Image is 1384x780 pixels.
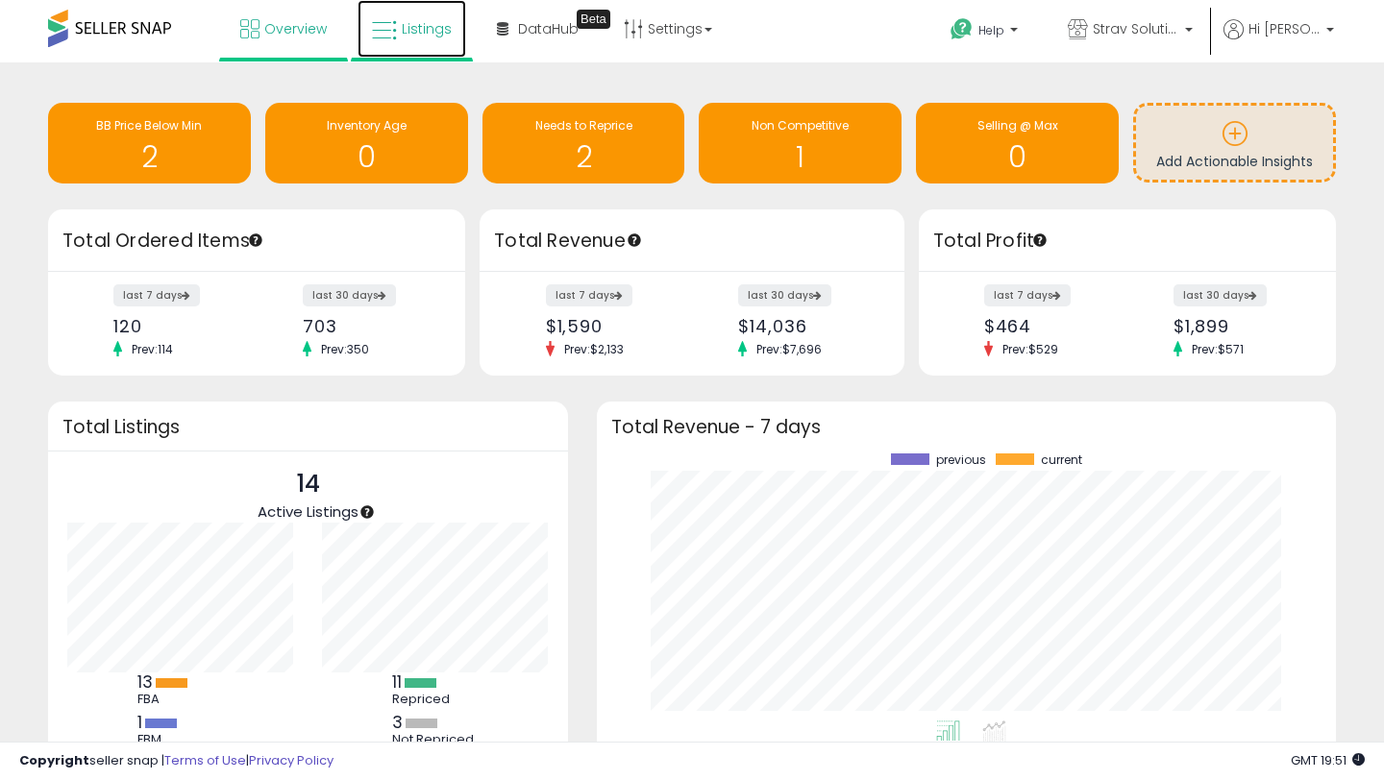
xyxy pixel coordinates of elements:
[933,228,1322,255] h3: Total Profit
[950,17,974,41] i: Get Help
[1182,341,1253,357] span: Prev: $571
[494,228,890,255] h3: Total Revenue
[535,117,632,134] span: Needs to Reprice
[546,316,678,336] div: $1,590
[1156,152,1313,171] span: Add Actionable Insights
[96,117,202,134] span: BB Price Below Min
[48,103,251,183] a: BB Price Below Min 2
[1223,19,1334,62] a: Hi [PERSON_NAME]
[265,103,468,183] a: Inventory Age 0
[258,466,358,502] p: 14
[699,103,902,183] a: Non Competitive 1
[1031,232,1049,249] div: Tooltip anchor
[137,670,153,694] b: 13
[137,732,224,747] div: FBM
[19,751,89,769] strong: Copyright
[708,141,892,173] h1: 1
[303,284,396,306] label: last 30 days
[984,284,1071,306] label: last 7 days
[738,316,870,336] div: $14,036
[936,453,986,467] span: previous
[1136,106,1333,180] a: Add Actionable Insights
[1041,453,1082,467] span: current
[264,19,327,38] span: Overview
[311,341,379,357] span: Prev: 350
[492,141,676,173] h1: 2
[392,711,403,734] b: 3
[247,232,264,249] div: Tooltip anchor
[738,284,831,306] label: last 30 days
[392,732,479,747] div: Not Repriced
[164,751,246,769] a: Terms of Use
[19,752,334,770] div: seller snap | |
[1248,19,1321,38] span: Hi [PERSON_NAME]
[747,341,831,357] span: Prev: $7,696
[62,228,451,255] h3: Total Ordered Items
[303,316,432,336] div: 703
[62,420,554,434] h3: Total Listings
[113,284,200,306] label: last 7 days
[1291,751,1365,769] span: 2025-09-17 19:51 GMT
[327,117,407,134] span: Inventory Age
[392,670,402,694] b: 11
[984,316,1113,336] div: $464
[275,141,458,173] h1: 0
[993,341,1068,357] span: Prev: $529
[977,117,1058,134] span: Selling @ Max
[1174,316,1302,336] div: $1,899
[926,141,1109,173] h1: 0
[611,420,1322,434] h3: Total Revenue - 7 days
[249,751,334,769] a: Privacy Policy
[58,141,241,173] h1: 2
[555,341,633,357] span: Prev: $2,133
[935,3,1037,62] a: Help
[916,103,1119,183] a: Selling @ Max 0
[1174,284,1267,306] label: last 30 days
[358,503,376,521] div: Tooltip anchor
[577,10,610,29] div: Tooltip anchor
[482,103,685,183] a: Needs to Reprice 2
[258,501,358,522] span: Active Listings
[626,232,643,249] div: Tooltip anchor
[978,22,1004,38] span: Help
[546,284,632,306] label: last 7 days
[137,711,142,734] b: 1
[137,692,224,707] div: FBA
[122,341,183,357] span: Prev: 114
[1093,19,1179,38] span: Strav Solutions LLC
[518,19,579,38] span: DataHub
[392,692,479,707] div: Repriced
[113,316,242,336] div: 120
[752,117,849,134] span: Non Competitive
[402,19,452,38] span: Listings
